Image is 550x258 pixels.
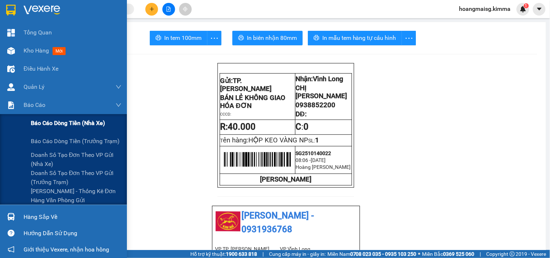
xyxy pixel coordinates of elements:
[220,122,256,132] strong: R:
[215,209,357,236] li: [PERSON_NAME] - 0931936768
[226,251,257,257] strong: 1900 633 818
[8,246,15,253] span: notification
[24,245,109,254] span: Giới thiệu Vexere, nhận hoa hồng
[296,110,307,118] span: DĐ:
[116,102,121,108] span: down
[150,31,207,45] button: printerIn tem 100mm
[350,251,417,257] strong: 0708 023 035 - 0935 103 250
[533,3,546,16] button: caret-down
[7,213,15,221] img: warehouse-icon
[145,3,158,16] button: plus
[269,250,326,258] span: Cung cấp máy in - giấy in:
[53,47,66,55] span: mới
[220,77,272,93] span: Gửi:
[296,164,351,170] span: Hoàng [PERSON_NAME]
[311,157,326,163] span: [DATE]
[215,245,280,253] li: VP TP. [PERSON_NAME]
[24,28,52,37] span: Tổng Quan
[24,64,59,73] span: Điều hành xe
[24,82,45,91] span: Quản Lý
[7,83,15,91] img: warehouse-icon
[260,175,312,183] strong: [PERSON_NAME]
[422,250,475,258] span: Miền Bắc
[327,250,417,258] span: Miền Nam
[7,65,15,73] img: warehouse-icon
[166,7,171,12] span: file-add
[304,122,309,132] span: 0
[249,136,309,144] span: HỘP KEO VÀNG NP
[228,122,256,132] span: 40.000
[402,31,416,45] button: more
[247,33,297,42] span: In biên nhận 80mm
[24,47,49,54] span: Kho hàng
[262,250,264,258] span: |
[520,6,526,12] img: icon-new-feature
[296,84,347,100] span: CHỊ [PERSON_NAME]
[223,136,309,144] span: ên hàng:
[6,5,16,16] img: logo-vxr
[322,33,396,42] span: In mẫu tem hàng tự cấu hình
[296,157,311,163] span: 08:06 -
[220,112,232,117] span: CCCD:
[296,75,344,83] span: Nhận:
[220,94,286,110] span: BÁN LẺ KHÔNG GIAO HÓA ĐƠN
[220,77,272,93] span: TP. [PERSON_NAME]
[314,35,319,42] span: printer
[443,251,475,257] strong: 0369 525 060
[454,4,517,13] span: hoangmaisg.kimma
[162,3,175,16] button: file-add
[402,34,416,43] span: more
[8,230,15,237] span: question-circle
[31,150,121,168] span: Doanh số tạo đơn theo VP gửi (nhà xe)
[418,253,421,255] span: ⚪️
[296,122,309,132] span: :
[179,3,192,16] button: aim
[525,3,528,8] span: 1
[232,31,303,45] button: printerIn biên nhận 80mm
[536,6,543,12] span: caret-down
[24,100,45,109] span: Báo cáo
[7,47,15,55] img: warehouse-icon
[313,75,344,83] span: Vĩnh Long
[215,209,241,234] img: logo.jpg
[296,122,302,132] strong: C
[190,250,257,258] span: Hỗ trợ kỹ thuật:
[7,29,15,37] img: dashboard-icon
[31,168,121,187] span: Doanh số tạo đơn theo VP gửi (trưởng trạm)
[164,33,202,42] span: In tem 100mm
[183,7,188,12] span: aim
[309,138,315,143] span: SL:
[156,35,161,42] span: printer
[220,138,309,143] span: T
[280,245,345,253] li: VP Vĩnh Long
[24,212,121,222] div: Hàng sắp về
[24,228,121,239] div: Hướng dẫn sử dụng
[207,31,222,45] button: more
[315,136,319,144] span: 1
[480,250,481,258] span: |
[207,34,221,43] span: more
[296,150,331,156] span: SG2510140022
[524,3,529,8] sup: 1
[510,251,515,257] span: copyright
[296,101,336,109] span: 0938852200
[149,7,154,12] span: plus
[308,31,402,45] button: printerIn mẫu tem hàng tự cấu hình
[7,101,15,109] img: solution-icon
[116,84,121,90] span: down
[31,137,120,146] span: Báo cáo dòng tiền (trưởng trạm)
[31,118,105,128] span: Báo cáo dòng tiền (nhà xe)
[238,35,244,42] span: printer
[31,187,121,205] span: [PERSON_NAME] - Thống kê đơn hàng văn phòng gửi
